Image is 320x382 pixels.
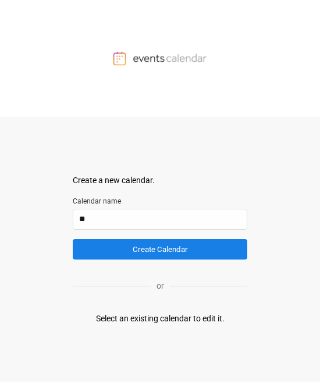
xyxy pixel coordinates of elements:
[73,174,247,187] div: Create a new calendar.
[73,239,247,260] button: Create Calendar
[73,196,247,206] label: Calendar name
[113,51,207,65] img: Events Calendar
[151,280,170,292] p: or
[96,313,225,325] div: Select an existing calendar to edit it.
